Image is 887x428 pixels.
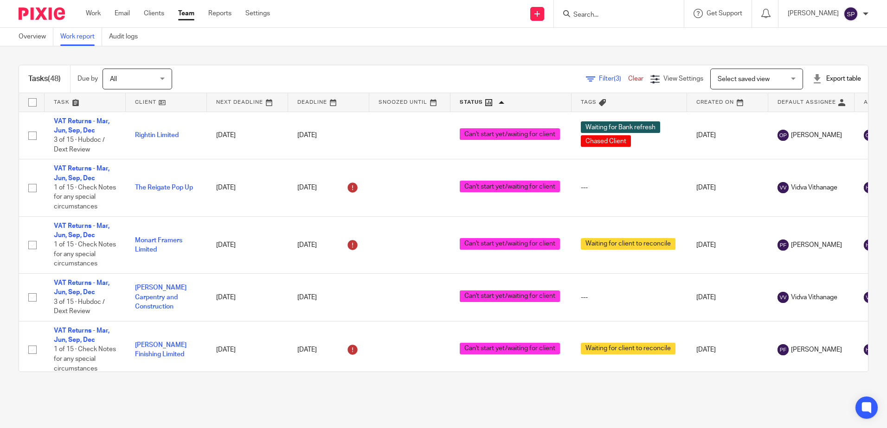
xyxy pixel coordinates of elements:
[110,76,117,82] span: All
[778,344,789,355] img: svg%3E
[54,327,109,343] a: VAT Returns - Mar, Jun, Sep, Dec
[297,180,360,195] div: [DATE]
[54,184,116,210] span: 1 of 15 · Check Notes for any special circumstances
[19,7,65,20] img: Pixie
[791,240,842,250] span: [PERSON_NAME]
[207,112,288,159] td: [DATE]
[864,130,875,141] img: svg%3E
[864,182,875,193] img: svg%3E
[135,132,179,138] a: Rightin Limited
[48,75,61,82] span: (48)
[581,100,597,105] span: Tags
[812,74,861,83] div: Export table
[54,223,109,239] a: VAT Returns - Mar, Jun, Sep, Dec
[687,112,768,159] td: [DATE]
[687,274,768,321] td: [DATE]
[77,74,98,83] p: Due by
[245,9,270,18] a: Settings
[54,242,116,267] span: 1 of 15 · Check Notes for any special circumstances
[144,9,164,18] a: Clients
[778,239,789,251] img: svg%3E
[207,274,288,321] td: [DATE]
[28,74,61,84] h1: Tasks
[581,343,675,354] span: Waiting for client to reconcile
[581,121,660,133] span: Waiting for Bank refresh
[54,280,109,296] a: VAT Returns - Mar, Jun, Sep, Dec
[663,76,703,82] span: View Settings
[778,292,789,303] img: svg%3E
[208,9,231,18] a: Reports
[460,181,560,192] span: Can't start yet/waiting for client
[135,284,186,310] a: [PERSON_NAME] Carpentry and Construction
[718,76,770,82] span: Select saved view
[207,159,288,216] td: [DATE]
[778,130,789,141] img: svg%3E
[581,183,678,192] div: ---
[135,184,193,191] a: The Reigate Pop Up
[19,28,53,46] a: Overview
[460,238,560,250] span: Can't start yet/waiting for client
[687,159,768,216] td: [DATE]
[54,118,109,134] a: VAT Returns - Mar, Jun, Sep, Dec
[581,238,675,250] span: Waiting for client to reconcile
[460,128,560,140] span: Can't start yet/waiting for client
[297,342,360,357] div: [DATE]
[864,344,875,355] img: svg%3E
[115,9,130,18] a: Email
[707,10,742,17] span: Get Support
[460,290,560,302] span: Can't start yet/waiting for client
[54,299,105,315] span: 3 of 15 · Hubdoc / Dext Review
[778,182,789,193] img: svg%3E
[135,342,186,358] a: [PERSON_NAME] Finishing Limited
[109,28,145,46] a: Audit logs
[54,346,116,372] span: 1 of 15 · Check Notes for any special circumstances
[791,293,837,302] span: Vidva Vithanage
[864,239,875,251] img: svg%3E
[628,76,643,82] a: Clear
[178,9,194,18] a: Team
[581,293,678,302] div: ---
[864,292,875,303] img: svg%3E
[86,9,101,18] a: Work
[297,238,360,252] div: [DATE]
[460,343,560,354] span: Can't start yet/waiting for client
[791,131,842,140] span: [PERSON_NAME]
[297,131,360,140] div: [DATE]
[687,321,768,378] td: [DATE]
[297,293,360,302] div: [DATE]
[791,345,842,354] span: [PERSON_NAME]
[572,11,656,19] input: Search
[788,9,839,18] p: [PERSON_NAME]
[54,165,109,181] a: VAT Returns - Mar, Jun, Sep, Dec
[614,76,621,82] span: (3)
[791,183,837,192] span: Vidva Vithanage
[60,28,102,46] a: Work report
[135,237,182,253] a: Monart Framers Limited
[207,321,288,378] td: [DATE]
[843,6,858,21] img: svg%3E
[54,137,105,153] span: 3 of 15 · Hubdoc / Dext Review
[599,76,628,82] span: Filter
[687,216,768,273] td: [DATE]
[207,216,288,273] td: [DATE]
[581,135,631,147] span: Chased Client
